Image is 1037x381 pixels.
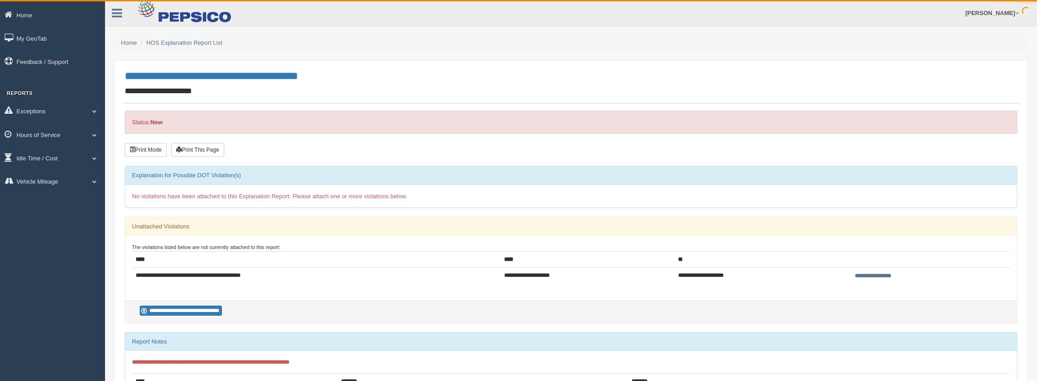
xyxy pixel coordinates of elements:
div: Status: [125,111,1017,134]
a: Home [121,39,137,46]
div: Unattached Violations [125,217,1017,236]
span: No violations have been attached to this Explanation Report. Please attach one or more violations... [132,193,407,200]
button: Print This Page [171,143,224,157]
div: Explanation for Possible DOT Violation(s) [125,166,1017,185]
a: HOS Explanation Report List [147,39,222,46]
button: Print Mode [125,143,167,157]
small: The violations listed below are not currently attached to this report: [132,244,280,250]
strong: New [150,119,163,126]
div: Report Notes [125,333,1017,351]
